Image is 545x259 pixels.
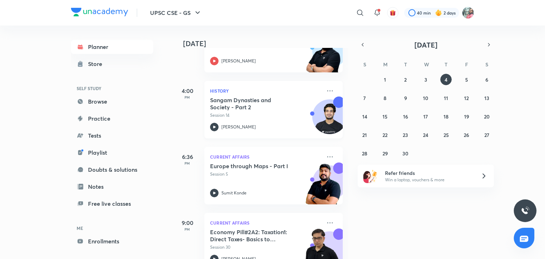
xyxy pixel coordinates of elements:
button: September 17, 2025 [420,111,431,122]
abbr: Friday [465,61,468,68]
button: September 9, 2025 [400,92,411,104]
abbr: September 17, 2025 [423,113,428,120]
h5: Sangam Dynasties and Society - Part 2 [210,97,298,111]
button: September 14, 2025 [359,111,370,122]
button: September 5, 2025 [461,74,472,85]
button: September 29, 2025 [379,148,391,159]
abbr: September 24, 2025 [423,132,428,138]
a: Tests [71,128,153,143]
abbr: September 26, 2025 [464,132,469,138]
a: Enrollments [71,234,153,248]
button: September 3, 2025 [420,74,431,85]
abbr: September 2, 2025 [404,76,407,83]
img: referral [363,169,378,183]
abbr: September 9, 2025 [404,95,407,101]
abbr: September 27, 2025 [484,132,489,138]
abbr: September 7, 2025 [363,95,366,101]
h5: Europe through Maps - Part I [210,162,298,170]
abbr: September 12, 2025 [464,95,469,101]
a: Playlist [71,145,153,160]
abbr: September 11, 2025 [444,95,448,101]
a: Company Logo [71,8,128,18]
button: September 28, 2025 [359,148,370,159]
p: Current Affairs [210,219,321,227]
button: September 21, 2025 [359,129,370,140]
abbr: September 23, 2025 [403,132,408,138]
img: streak [435,9,442,16]
button: September 12, 2025 [461,92,472,104]
button: September 26, 2025 [461,129,472,140]
h4: [DATE] [183,39,350,48]
img: ttu [521,206,529,215]
p: PM [173,95,202,99]
abbr: September 16, 2025 [403,113,408,120]
a: Doubts & solutions [71,162,153,177]
button: September 6, 2025 [481,74,492,85]
button: September 24, 2025 [420,129,431,140]
button: September 2, 2025 [400,74,411,85]
button: September 10, 2025 [420,92,431,104]
abbr: September 6, 2025 [485,76,488,83]
p: [PERSON_NAME] [221,124,256,130]
abbr: September 15, 2025 [382,113,387,120]
p: Session 5 [210,171,321,177]
a: Browse [71,94,153,109]
div: Store [88,60,106,68]
h5: 6:36 [173,153,202,161]
img: Prerna Pathak [462,7,474,19]
abbr: Sunday [363,61,366,68]
button: September 27, 2025 [481,129,492,140]
button: September 22, 2025 [379,129,391,140]
abbr: Monday [383,61,387,68]
img: Company Logo [71,8,128,16]
img: avatar [390,10,396,16]
button: [DATE] [368,40,484,50]
button: September 23, 2025 [400,129,411,140]
button: September 7, 2025 [359,92,370,104]
abbr: September 10, 2025 [423,95,428,101]
a: Practice [71,111,153,126]
img: Avatar [313,103,347,137]
button: September 20, 2025 [481,111,492,122]
h5: Economy Pill#2A2: Taxation1: Direct Taxes- Basics to Corporation Tax, DDT etc [210,228,298,243]
abbr: Wednesday [424,61,429,68]
img: unacademy [304,31,343,79]
h5: 4:00 [173,87,202,95]
abbr: September 8, 2025 [384,95,386,101]
p: Session 30 [210,244,321,250]
abbr: Saturday [485,61,488,68]
p: Sumit Konde [221,190,247,196]
abbr: September 29, 2025 [382,150,388,157]
p: Session 14 [210,112,321,119]
button: September 16, 2025 [400,111,411,122]
button: September 13, 2025 [481,92,492,104]
a: Free live classes [71,197,153,211]
abbr: September 20, 2025 [484,113,490,120]
p: PM [173,161,202,165]
h6: ME [71,222,153,234]
span: [DATE] [414,40,437,50]
button: September 4, 2025 [440,74,452,85]
button: September 19, 2025 [461,111,472,122]
a: Notes [71,180,153,194]
abbr: September 1, 2025 [384,76,386,83]
abbr: September 5, 2025 [465,76,468,83]
button: September 15, 2025 [379,111,391,122]
h6: SELF STUDY [71,82,153,94]
a: Store [71,57,153,71]
img: unacademy [304,162,343,211]
p: Current Affairs [210,153,321,161]
button: September 30, 2025 [400,148,411,159]
a: Planner [71,40,153,54]
abbr: September 30, 2025 [402,150,408,157]
abbr: September 18, 2025 [444,113,448,120]
abbr: September 28, 2025 [362,150,367,157]
button: avatar [387,7,398,18]
abbr: September 19, 2025 [464,113,469,120]
p: History [210,87,321,95]
abbr: Tuesday [404,61,407,68]
button: UPSC CSE - GS [146,6,206,20]
h6: Refer friends [385,169,472,177]
abbr: September 4, 2025 [445,76,447,83]
p: PM [173,227,202,231]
